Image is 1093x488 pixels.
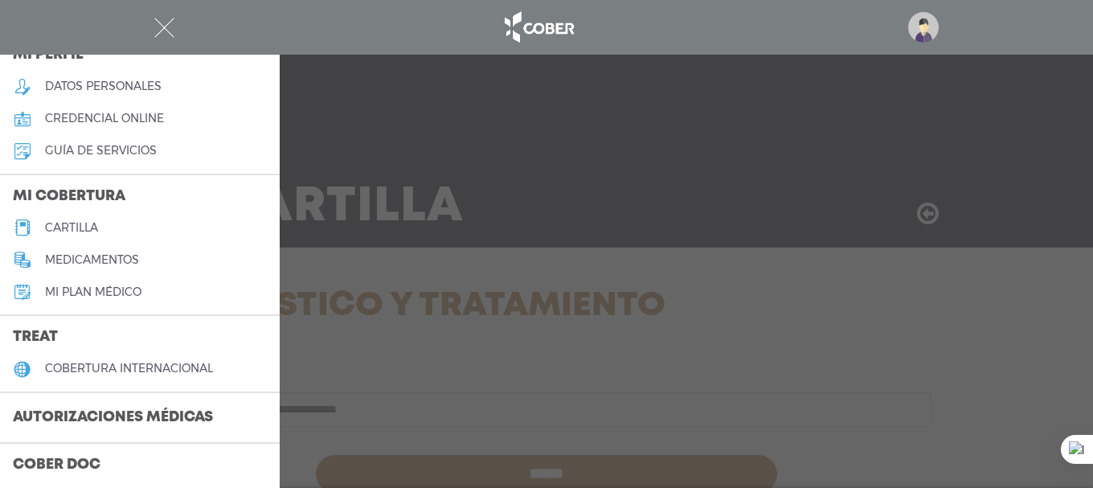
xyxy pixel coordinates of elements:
h5: medicamentos [45,253,139,267]
img: profile-placeholder.svg [908,12,939,43]
img: logo_cober_home-white.png [496,8,580,47]
h5: cobertura internacional [45,362,213,375]
h5: cartilla [45,221,98,235]
img: Cober_menu-close-white.svg [154,18,174,38]
h5: Mi plan médico [45,285,141,299]
h5: credencial online [45,112,164,125]
h5: guía de servicios [45,144,157,158]
h5: datos personales [45,80,162,93]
